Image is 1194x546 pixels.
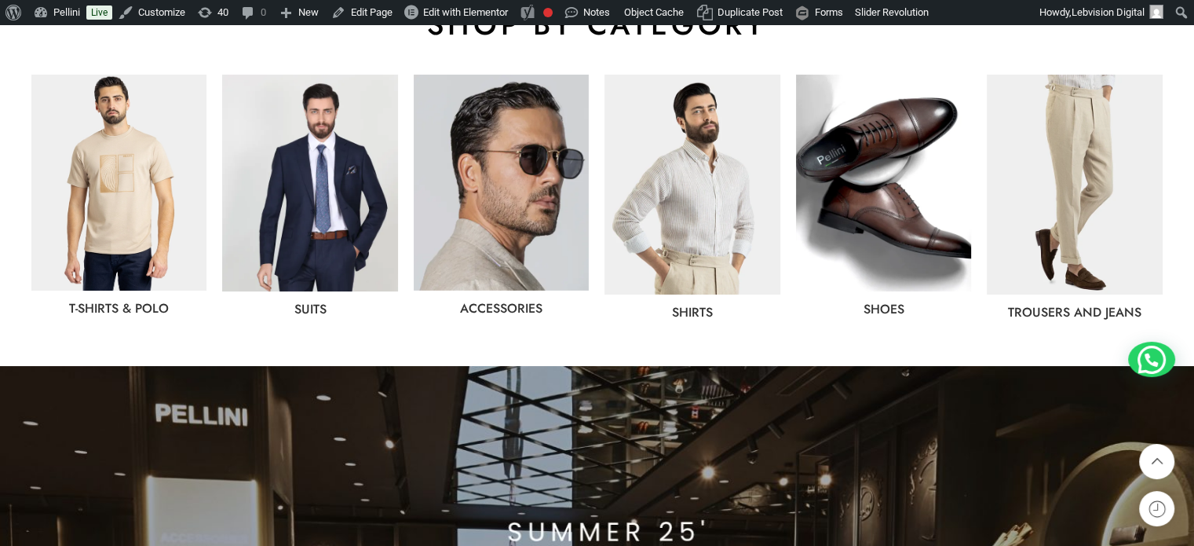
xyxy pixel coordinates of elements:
[672,303,713,321] a: Shirts
[864,300,904,318] a: shoes
[69,299,169,317] a: T-Shirts & Polo
[1008,303,1141,321] a: Trousers and jeans
[1072,6,1145,18] span: Lebvision Digital
[543,8,553,17] div: Focus keyphrase not set
[86,5,112,20] a: Live
[423,6,508,18] span: Edit with Elementor
[294,300,327,318] a: Suits
[460,299,542,317] a: Accessories
[31,5,1163,43] h2: shop by category
[855,6,929,18] span: Slider Revolution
